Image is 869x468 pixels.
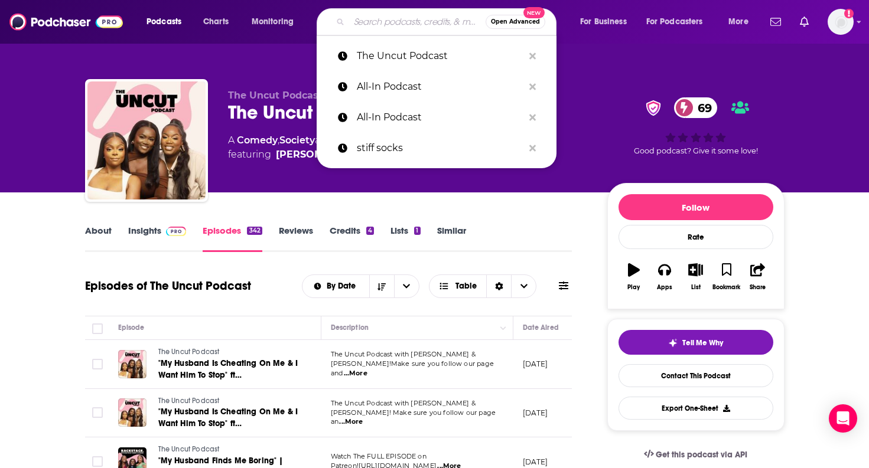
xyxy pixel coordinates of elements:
a: Similar [437,225,466,252]
div: Sort Direction [486,275,511,297]
div: Description [331,320,369,335]
div: Search podcasts, credits, & more... [328,8,568,35]
a: The Uncut Podcast [158,444,300,455]
span: featuring [228,148,538,162]
a: Beatrice Akn [276,148,360,162]
h1: Episodes of The Uncut Podcast [85,279,251,293]
button: open menu [138,12,197,31]
button: Sort Direction [369,275,394,297]
a: stiff socks [317,133,556,163]
button: Play [619,256,649,298]
button: Follow [619,194,773,220]
button: tell me why sparkleTell Me Why [619,330,773,355]
button: open menu [572,12,642,31]
a: "My Husband Is Cheating On Me & I Want Him To Stop" ft [PERSON_NAME] (Part One) | EP.292 | UNCUT. [158,406,300,430]
span: Logged in as antoine.jordan [828,9,854,35]
div: Date Aired [523,320,559,335]
span: ...More [344,369,367,378]
a: InsightsPodchaser Pro [128,225,187,252]
p: All-In Podcast [357,71,523,102]
span: The Uncut Podcast [158,397,220,405]
p: The Uncut Podcast [357,41,523,71]
button: open menu [243,12,309,31]
svg: Add a profile image [844,9,854,18]
div: verified Badge69Good podcast? Give it some love! [607,90,785,163]
a: Comedy [237,135,278,146]
div: 4 [366,227,374,235]
button: Column Actions [496,321,510,335]
span: Table [455,282,477,290]
span: Good podcast? Give it some love! [634,146,758,155]
p: [DATE] [523,457,548,467]
img: Podchaser Pro [166,227,187,236]
a: Lists1 [390,225,420,252]
span: The Uncut Podcast with [PERSON_NAME] & [331,350,476,358]
div: 342 [247,227,262,235]
button: Open AdvancedNew [486,15,545,29]
p: All-In Podcast [357,102,523,133]
a: 69 [674,97,718,118]
p: [DATE] [523,359,548,369]
input: Search podcasts, credits, & more... [349,12,486,31]
div: Open Intercom Messenger [829,404,857,433]
span: For Business [580,14,627,30]
span: "My Husband Is Cheating On Me & I Want Him To Stop" ft [PERSON_NAME] (Part One) | EP.292 | UNCUT. [158,407,298,452]
span: Get this podcast via API [656,450,747,460]
span: New [523,7,545,18]
span: By Date [327,282,360,290]
a: Show notifications dropdown [795,12,813,32]
span: [PERSON_NAME]! Make sure you follow our page an [331,408,496,426]
span: For Podcasters [646,14,703,30]
div: A podcast [228,133,538,162]
img: The Uncut Podcast [87,81,206,199]
img: User Profile [828,9,854,35]
button: Export One-Sheet [619,397,773,420]
button: open menu [394,275,419,297]
a: Episodes342 [203,225,262,252]
span: Tell Me Why [682,338,723,348]
img: Podchaser - Follow, Share and Rate Podcasts [9,11,123,33]
a: Contact This Podcast [619,364,773,387]
button: open menu [639,12,720,31]
a: All-In Podcast [317,102,556,133]
h2: Choose List sort [302,274,419,298]
span: The Uncut Podcast with [PERSON_NAME] & [331,399,476,407]
button: open menu [302,282,369,290]
span: ...More [339,417,363,427]
div: Share [750,284,766,291]
span: The Uncut Podcast [158,348,220,356]
span: "My Husband Is Cheating On Me & I Want Him To Stop" ft [PERSON_NAME] (Part Two) | EP.292 | UNCUT. [158,358,299,404]
p: [DATE] [523,408,548,418]
span: and [315,135,333,146]
img: verified Badge [642,100,665,116]
a: The Uncut Podcast [158,396,300,407]
a: Charts [196,12,236,31]
a: Credits4 [330,225,374,252]
div: Rate [619,225,773,249]
span: The Uncut Podcast [158,445,220,453]
span: , [278,135,279,146]
div: Episode [118,320,145,335]
span: More [728,14,748,30]
span: Charts [203,14,229,30]
a: "My Husband Is Cheating On Me & I Want Him To Stop" ft [PERSON_NAME] (Part Two) | EP.292 | UNCUT. [158,358,300,381]
span: 69 [686,97,718,118]
span: The Uncut Podcast [228,90,323,101]
span: Podcasts [147,14,181,30]
a: Society [279,135,315,146]
div: Bookmark [712,284,740,291]
a: Show notifications dropdown [766,12,786,32]
div: Apps [657,284,672,291]
span: Open Advanced [491,19,540,25]
button: Show profile menu [828,9,854,35]
img: tell me why sparkle [668,338,678,348]
span: Toggle select row [92,359,103,369]
a: Reviews [279,225,313,252]
a: About [85,225,112,252]
span: Monitoring [252,14,294,30]
div: 1 [414,227,420,235]
p: stiff socks [357,133,523,163]
button: List [680,256,711,298]
button: Choose View [429,274,537,298]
